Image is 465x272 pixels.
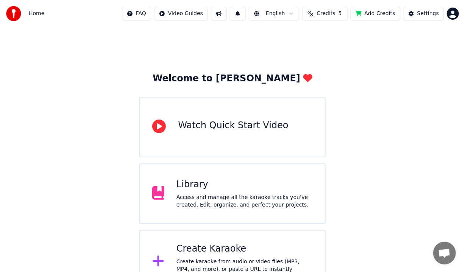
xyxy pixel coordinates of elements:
div: Library [176,179,313,191]
nav: breadcrumb [29,10,44,17]
div: Access and manage all the karaoke tracks you’ve created. Edit, organize, and perfect your projects. [176,194,313,209]
div: Settings [417,10,439,17]
img: youka [6,6,21,21]
a: Open chat [433,242,456,264]
div: Watch Quick Start Video [178,120,288,132]
span: Credits [317,10,335,17]
span: 5 [339,10,342,17]
button: Credits5 [302,7,348,20]
button: Settings [403,7,444,20]
span: Home [29,10,44,17]
div: Welcome to [PERSON_NAME] [153,73,312,85]
button: Add Credits [351,7,400,20]
button: FAQ [122,7,151,20]
div: Create Karaoke [176,243,313,255]
button: Video Guides [154,7,208,20]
